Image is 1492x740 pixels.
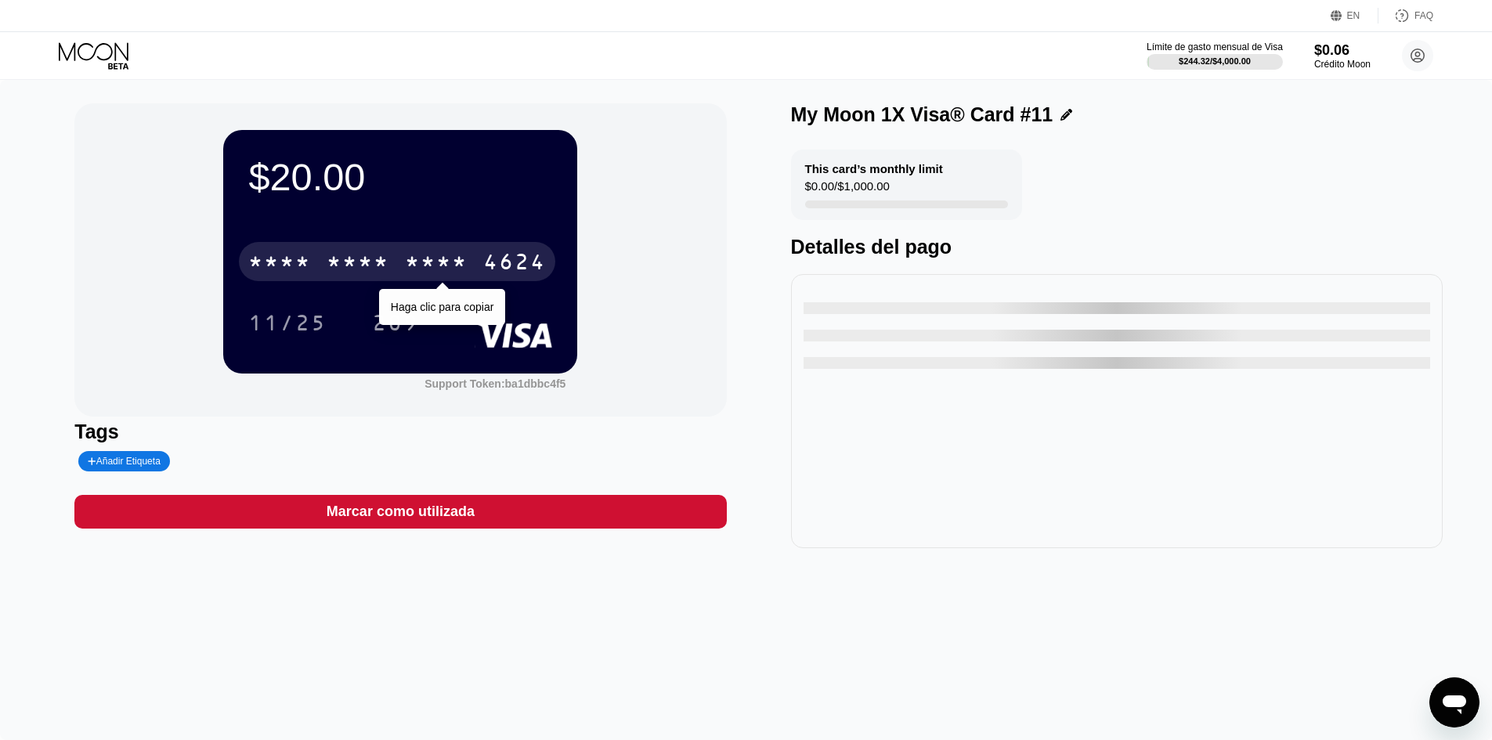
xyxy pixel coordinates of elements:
[1314,42,1371,70] div: $0.06Crédito Moon
[1314,42,1371,59] div: $0.06
[1429,677,1479,727] iframe: Botón para iniciar la ventana de mensajería
[1331,8,1378,23] div: EN
[1179,56,1251,66] div: $244.32 / $4,000.00
[74,495,726,529] div: Marcar como utilizada
[1347,10,1360,21] div: EN
[88,456,161,467] div: Añadir Etiqueta
[791,103,1053,126] div: My Moon 1X Visa® Card #11
[424,377,565,390] div: Support Token:ba1dbbc4f5
[805,162,943,175] div: This card’s monthly limit
[327,503,475,521] div: Marcar como utilizada
[1147,42,1283,52] div: Límite de gasto mensual de Visa
[237,303,338,342] div: 11/25
[372,312,419,338] div: 209
[248,155,552,199] div: $20.00
[805,179,890,200] div: $0.00 / $1,000.00
[1378,8,1433,23] div: FAQ
[78,451,170,471] div: Añadir Etiqueta
[1414,10,1433,21] div: FAQ
[791,236,1443,258] div: Detalles del pago
[424,377,565,390] div: Support Token: ba1dbbc4f5
[1147,42,1283,70] div: Límite de gasto mensual de Visa$244.32/$4,000.00
[74,421,726,443] div: Tags
[391,301,494,313] div: Haga clic para copiar
[248,312,327,338] div: 11/25
[483,251,546,276] div: 4624
[1314,59,1371,70] div: Crédito Moon
[360,303,431,342] div: 209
